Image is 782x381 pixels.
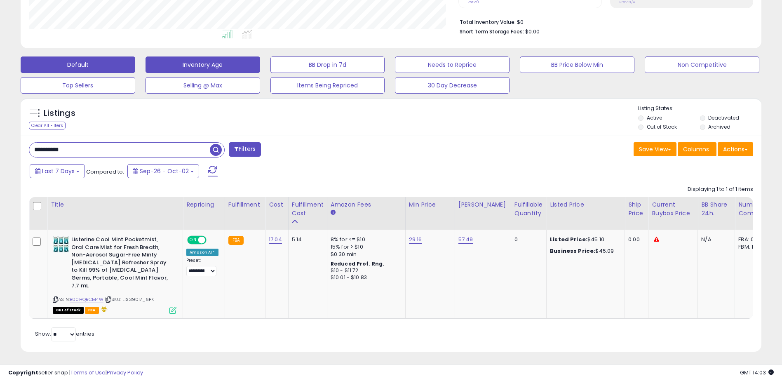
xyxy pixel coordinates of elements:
[678,142,716,156] button: Columns
[70,369,106,376] a: Terms of Use
[708,123,730,130] label: Archived
[331,236,399,243] div: 8% for <= $10
[708,114,739,121] label: Deactivated
[140,167,189,175] span: Sep-26 - Oct-02
[647,114,662,121] label: Active
[53,236,69,252] img: 51XzodxVb1L._SL40_.jpg
[683,145,709,153] span: Columns
[229,142,261,157] button: Filters
[29,122,66,129] div: Clear All Filters
[520,56,634,73] button: BB Price Below Min
[53,236,176,313] div: ASIN:
[44,108,75,119] h5: Listings
[146,56,260,73] button: Inventory Age
[634,142,676,156] button: Save View
[8,369,38,376] strong: Copyright
[228,236,244,245] small: FBA
[331,251,399,258] div: $0.30 min
[738,236,766,243] div: FBA: 0
[652,200,694,218] div: Current Buybox Price
[409,235,422,244] a: 29.16
[331,260,385,267] b: Reduced Prof. Rng.
[550,236,618,243] div: $45.10
[460,28,524,35] b: Short Term Storage Fees:
[186,249,218,256] div: Amazon AI *
[458,200,507,209] div: [PERSON_NAME]
[550,247,618,255] div: $45.09
[107,369,143,376] a: Privacy Policy
[186,258,218,276] div: Preset:
[292,236,321,243] div: 5.14
[42,167,75,175] span: Last 7 Days
[127,164,199,178] button: Sep-26 - Oct-02
[738,243,766,251] div: FBM: 15
[21,56,135,73] button: Default
[331,243,399,251] div: 15% for > $10
[550,235,587,243] b: Listed Price:
[550,247,595,255] b: Business Price:
[30,164,85,178] button: Last 7 Days
[458,235,473,244] a: 57.49
[460,19,516,26] b: Total Inventory Value:
[645,56,759,73] button: Non Competitive
[514,200,543,218] div: Fulfillable Quantity
[740,369,774,376] span: 2025-10-10 14:03 GMT
[228,200,262,209] div: Fulfillment
[35,330,94,338] span: Show: entries
[738,200,768,218] div: Num of Comp.
[86,168,124,176] span: Compared to:
[8,369,143,377] div: seller snap | |
[105,296,154,303] span: | SKU: LIS39017_6PK
[409,200,451,209] div: Min Price
[270,77,385,94] button: Items Being Repriced
[628,236,642,243] div: 0.00
[718,142,753,156] button: Actions
[395,77,510,94] button: 30 Day Decrease
[331,200,402,209] div: Amazon Fees
[53,307,84,314] span: All listings that are currently out of stock and unavailable for purchase on Amazon
[638,105,761,113] p: Listing States:
[525,28,540,35] span: $0.00
[70,296,103,303] a: B00HQRCM4W
[628,200,645,218] div: Ship Price
[99,306,108,312] i: hazardous material
[514,236,540,243] div: 0
[85,307,99,314] span: FBA
[701,236,728,243] div: N/A
[550,200,621,209] div: Listed Price
[21,77,135,94] button: Top Sellers
[51,200,179,209] div: Title
[460,16,747,26] li: $0
[71,236,171,292] b: Listerine Cool Mint Pocketmist, Oral Care Mist for Fresh Breath, Non-Aerosol Sugar-Free Minty [ME...
[188,237,198,244] span: ON
[146,77,260,94] button: Selling @ Max
[395,56,510,73] button: Needs to Reprice
[647,123,677,130] label: Out of Stock
[331,267,399,274] div: $10 - $11.72
[205,237,218,244] span: OFF
[270,56,385,73] button: BB Drop in 7d
[186,200,221,209] div: Repricing
[331,274,399,281] div: $10.01 - $10.83
[292,200,324,218] div: Fulfillment Cost
[269,235,282,244] a: 17.04
[688,186,753,193] div: Displaying 1 to 1 of 1 items
[701,200,731,218] div: BB Share 24h.
[331,209,336,216] small: Amazon Fees.
[269,200,285,209] div: Cost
